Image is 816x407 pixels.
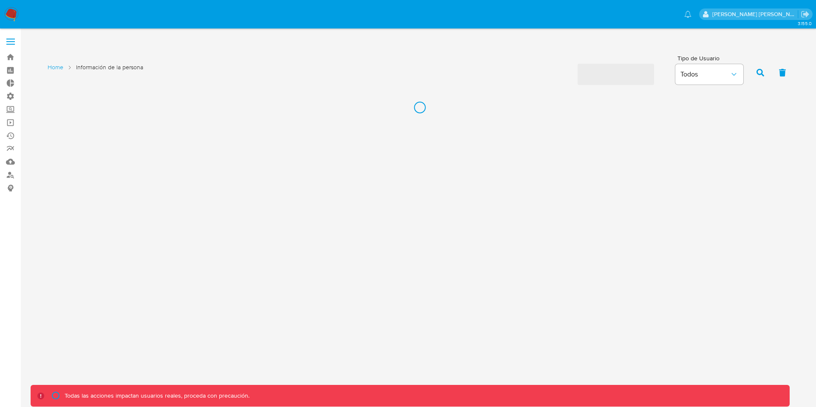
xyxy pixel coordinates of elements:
a: Home [48,63,63,71]
span: Información de la persona [76,63,143,71]
button: Todos [675,64,743,85]
span: Tipo de Usuario [677,55,745,61]
span: ‌ [578,64,654,85]
nav: List of pages [48,60,143,84]
a: Notificaciones [684,11,691,18]
a: Salir [801,10,810,19]
p: juan.caicedocastro@mercadolibre.com.co [712,10,798,18]
p: Todas las acciones impactan usuarios reales, proceda con precaución. [62,392,249,400]
span: Todos [680,70,730,79]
